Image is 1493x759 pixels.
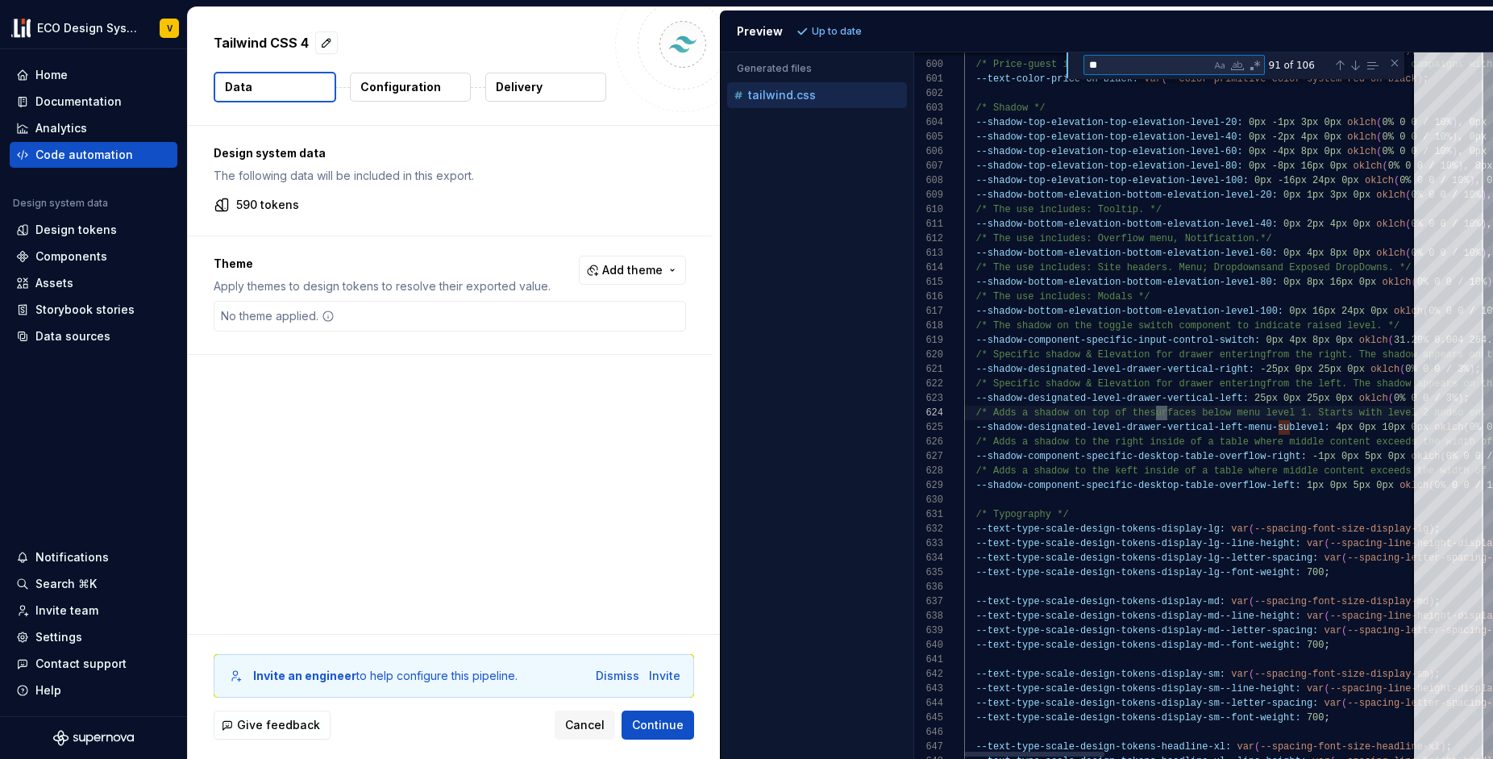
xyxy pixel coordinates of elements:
div: Search ⌘K [35,576,97,592]
span: rfaces below menu level 1. Starts with level 2 and [1161,407,1451,419]
button: tailwind.css [727,86,907,104]
span: --text-type-scale-design-tokens-display-lg--letter [975,553,1266,564]
span: ( [1341,553,1347,564]
span: --shadow-top-elevation-top-elevation-level-80: [975,161,1242,172]
span: /* Adds a shadow to the keft inside of a table whe [975,465,1266,477]
span: oklch [1353,161,1382,172]
span: ( [1376,146,1382,157]
span: ( [1399,364,1405,375]
p: 590 tokens [236,197,299,213]
span: --shadow-designated-level-drawer-vertical-left-men [975,422,1266,433]
div: 618 [914,319,943,333]
span: --shadow-top-elevation-top-elevation-level-60: [975,146,1242,157]
a: Documentation [10,89,177,115]
a: Code automation [10,142,177,168]
div: 623 [914,391,943,406]
div: Storybook stories [35,302,135,318]
span: ( [1376,131,1382,143]
span: u- [1266,422,1277,433]
div: 632 [914,522,943,536]
span: 0px [1283,219,1301,230]
div: Invite [649,668,680,684]
div: 624 [914,406,943,420]
span: 0px [1248,117,1266,128]
a: Design tokens [10,217,177,243]
a: Analytics [10,115,177,141]
span: 0% [1393,393,1404,404]
div: Assets [35,275,73,291]
div: ECO Design System [37,20,140,36]
span: oklch [1382,277,1411,288]
div: Data sources [35,328,110,344]
span: oklch [1364,175,1393,186]
a: Settings [10,624,177,650]
button: Delivery [485,73,606,102]
button: Give feedback [214,711,331,740]
div: 635 [914,565,943,580]
span: 0: [1266,190,1277,201]
p: Design system data [214,145,686,161]
div: Use Regular Expression (⌥⌘R) [1247,57,1263,73]
span: --shadow-bottom-elevation-bottom-elevation-level-4 [975,219,1266,230]
div: Design system data [13,197,108,210]
div: 603 [914,101,943,115]
span: 0px [1370,306,1388,317]
div: 622 [914,377,943,391]
span: 0% [1382,131,1393,143]
span: 0px [1248,161,1266,172]
span: 0px [1283,393,1301,404]
span: 0px [1254,175,1272,186]
span: 4px [1329,219,1347,230]
span: 25px [1254,393,1278,404]
span: oklch [1347,117,1376,128]
span: --shadow-component-specific-desktop-table-overflow [975,480,1266,491]
button: Data [214,72,336,102]
span: 4px [1289,335,1307,346]
button: Notifications [10,544,177,570]
span: -spacing: [1266,625,1318,636]
div: 601 [914,72,943,86]
div: 612 [914,231,943,246]
span: --shadow-bottom-elevation-bottom-elevation-level-8 [975,277,1266,288]
span: 0px [1329,161,1347,172]
span: oklch [1376,219,1405,230]
span: oklch [1393,306,1422,317]
div: 614 [914,261,943,275]
div: No theme applied. [214,302,341,331]
button: Contact support [10,651,177,677]
span: ( [1341,625,1347,636]
p: Tailwind CSS 4 [214,33,309,52]
span: 24px [1341,306,1365,317]
span: var [1231,523,1249,535]
span: -25px [1260,364,1289,375]
p: Configuration [360,79,441,95]
div: Previous Match (⇧Enter) [1333,59,1346,72]
span: ( [1405,190,1411,201]
span: 0px [1335,393,1353,404]
div: Documentation [35,94,122,110]
span: 25px [1306,393,1329,404]
span: 4px [1306,248,1324,259]
div: 637 [914,594,943,609]
div: Design tokens [35,222,117,238]
span: --text-type-scale-design-tokens-display-lg--font-w [975,567,1266,578]
span: 24px [1312,175,1336,186]
span: ( [1393,175,1399,186]
div: Preview [737,23,783,40]
p: The following data will be included in this export. [214,168,686,184]
button: ECO Design SystemV [3,10,184,45]
span: eight: [1266,538,1300,549]
div: 634 [914,551,943,565]
span: /* Specific shadow & Elevation for drawer entering [975,349,1266,361]
span: 0px [1289,306,1307,317]
span: Add theme [602,262,663,278]
span: 0px [1347,364,1365,375]
div: 626 [914,435,943,449]
p: Generated files [737,62,897,75]
span: --color-primitive-color-system-red-on-black [1167,73,1417,85]
div: Help [35,682,61,699]
span: 0px [1324,146,1341,157]
div: 619 [914,333,943,348]
span: 0px [1358,277,1376,288]
div: Components [35,248,107,265]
